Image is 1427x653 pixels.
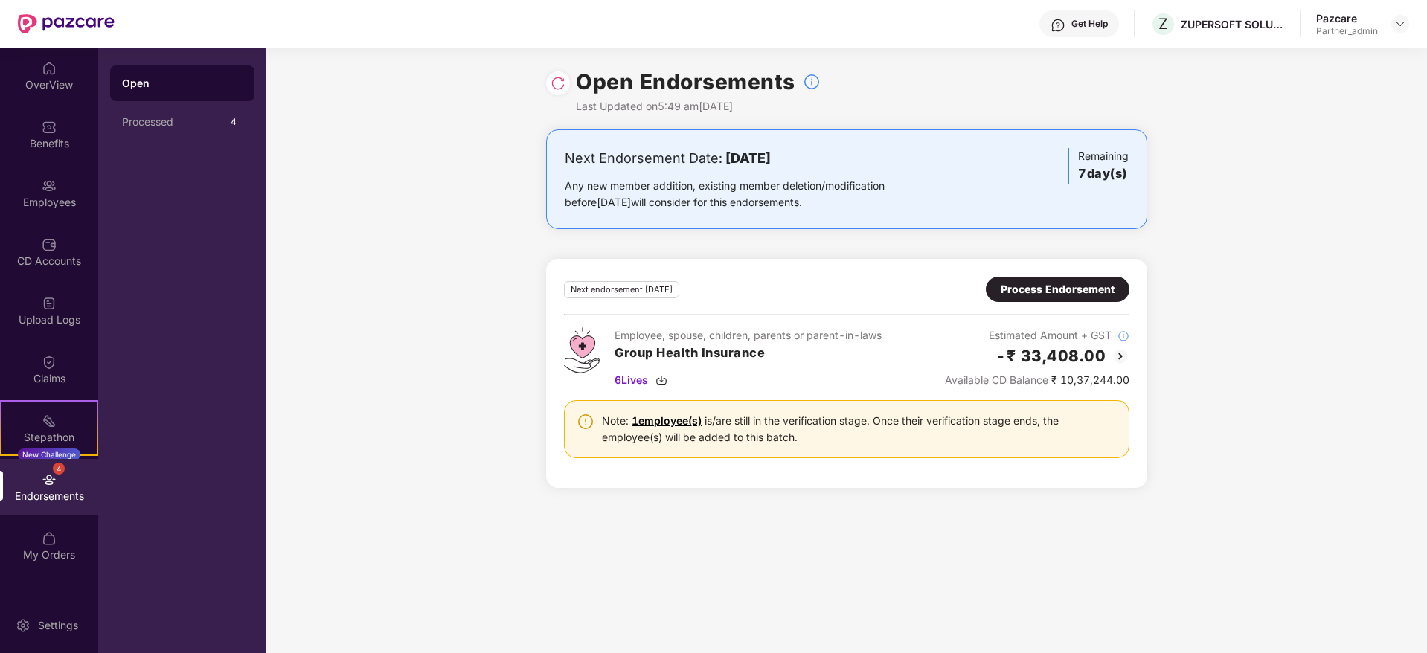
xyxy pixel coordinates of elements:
[1,430,97,445] div: Stepathon
[1051,18,1065,33] img: svg+xml;base64,PHN2ZyBpZD0iSGVscC0zMngzMiIgeG1sbnM9Imh0dHA6Ly93d3cudzMub3JnLzIwMDAvc3ZnIiB3aWR0aD...
[42,472,57,487] img: svg+xml;base64,PHN2ZyBpZD0iRW5kb3JzZW1lbnRzIiB4bWxucz0iaHR0cDovL3d3dy53My5vcmcvMjAwMC9zdmciIHdpZH...
[1078,164,1129,184] h3: 7 day(s)
[33,618,83,633] div: Settings
[18,448,80,460] div: New Challenge
[42,120,57,135] img: svg+xml;base64,PHN2ZyBpZD0iQmVuZWZpdHMiIHhtbG5zPSJodHRwOi8vd3d3LnczLm9yZy8yMDAwL3N2ZyIgd2lkdGg9Ij...
[725,150,771,166] b: [DATE]
[602,413,1117,445] div: Note: is/are still in the verification stage. Once their verification stage ends, the employee(s)...
[655,374,667,386] img: svg+xml;base64,PHN2ZyBpZD0iRG93bmxvYWQtMzJ4MzIiIHhtbG5zPSJodHRwOi8vd3d3LnczLm9yZy8yMDAwL3N2ZyIgd2...
[565,148,931,169] div: Next Endorsement Date:
[1158,15,1168,33] span: Z
[945,327,1129,344] div: Estimated Amount + GST
[42,296,57,311] img: svg+xml;base64,PHN2ZyBpZD0iVXBsb2FkX0xvZ3MiIGRhdGEtbmFtZT0iVXBsb2FkIExvZ3MiIHhtbG5zPSJodHRwOi8vd3...
[42,531,57,546] img: svg+xml;base64,PHN2ZyBpZD0iTXlfT3JkZXJzIiBkYXRhLW5hbWU9Ik15IE9yZGVycyIgeG1sbnM9Imh0dHA6Ly93d3cudz...
[564,327,600,373] img: svg+xml;base64,PHN2ZyB4bWxucz0iaHR0cDovL3d3dy53My5vcmcvMjAwMC9zdmciIHdpZHRoPSI0Ny43MTQiIGhlaWdodD...
[42,414,57,428] img: svg+xml;base64,PHN2ZyB4bWxucz0iaHR0cDovL3d3dy53My5vcmcvMjAwMC9zdmciIHdpZHRoPSIyMSIgaGVpZ2h0PSIyMC...
[995,344,1106,368] h2: -₹ 33,408.00
[18,14,115,33] img: New Pazcare Logo
[53,463,65,475] div: 4
[803,73,821,91] img: svg+xml;base64,PHN2ZyBpZD0iSW5mb18tXzMyeDMyIiBkYXRhLW5hbWU9IkluZm8gLSAzMngzMiIgeG1sbnM9Imh0dHA6Ly...
[615,372,648,388] span: 6 Lives
[1316,25,1378,37] div: Partner_admin
[122,76,243,91] div: Open
[1112,347,1129,365] img: svg+xml;base64,PHN2ZyBpZD0iQmFjay0yMHgyMCIgeG1sbnM9Imh0dHA6Ly93d3cudzMub3JnLzIwMDAvc3ZnIiB3aWR0aD...
[122,116,225,128] div: Processed
[1071,18,1108,30] div: Get Help
[945,373,1048,386] span: Available CD Balance
[1316,11,1378,25] div: Pazcare
[564,281,679,298] div: Next endorsement [DATE]
[1394,18,1406,30] img: svg+xml;base64,PHN2ZyBpZD0iRHJvcGRvd24tMzJ4MzIiIHhtbG5zPSJodHRwOi8vd3d3LnczLm9yZy8yMDAwL3N2ZyIgd2...
[42,237,57,252] img: svg+xml;base64,PHN2ZyBpZD0iQ0RfQWNjb3VudHMiIGRhdGEtbmFtZT0iQ0QgQWNjb3VudHMiIHhtbG5zPSJodHRwOi8vd3...
[42,61,57,76] img: svg+xml;base64,PHN2ZyBpZD0iSG9tZSIgeG1sbnM9Imh0dHA6Ly93d3cudzMub3JnLzIwMDAvc3ZnIiB3aWR0aD0iMjAiIG...
[576,98,821,115] div: Last Updated on 5:49 am[DATE]
[42,178,57,193] img: svg+xml;base64,PHN2ZyBpZD0iRW1wbG95ZWVzIiB4bWxucz0iaHR0cDovL3d3dy53My5vcmcvMjAwMC9zdmciIHdpZHRoPS...
[945,372,1129,388] div: ₹ 10,37,244.00
[576,65,795,98] h1: Open Endorsements
[551,76,565,91] img: svg+xml;base64,PHN2ZyBpZD0iUmVsb2FkLTMyeDMyIiB4bWxucz0iaHR0cDovL3d3dy53My5vcmcvMjAwMC9zdmciIHdpZH...
[1068,148,1129,184] div: Remaining
[615,344,882,363] h3: Group Health Insurance
[632,414,702,427] a: 1 employee(s)
[42,355,57,370] img: svg+xml;base64,PHN2ZyBpZD0iQ2xhaW0iIHhtbG5zPSJodHRwOi8vd3d3LnczLm9yZy8yMDAwL3N2ZyIgd2lkdGg9IjIwIi...
[577,413,594,431] img: svg+xml;base64,PHN2ZyBpZD0iV2FybmluZ18tXzI0eDI0IiBkYXRhLW5hbWU9Ildhcm5pbmcgLSAyNHgyNCIgeG1sbnM9Im...
[1001,281,1115,297] div: Process Endorsement
[615,327,882,344] div: Employee, spouse, children, parents or parent-in-laws
[1117,330,1129,342] img: svg+xml;base64,PHN2ZyBpZD0iSW5mb18tXzMyeDMyIiBkYXRhLW5hbWU9IkluZm8gLSAzMngzMiIgeG1sbnM9Imh0dHA6Ly...
[565,178,931,210] div: Any new member addition, existing member deletion/modification before [DATE] will consider for th...
[1181,17,1285,31] div: ZUPERSOFT SOLUTIONS PRIVATE LIMITED
[225,113,243,131] div: 4
[16,618,31,633] img: svg+xml;base64,PHN2ZyBpZD0iU2V0dGluZy0yMHgyMCIgeG1sbnM9Imh0dHA6Ly93d3cudzMub3JnLzIwMDAvc3ZnIiB3aW...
